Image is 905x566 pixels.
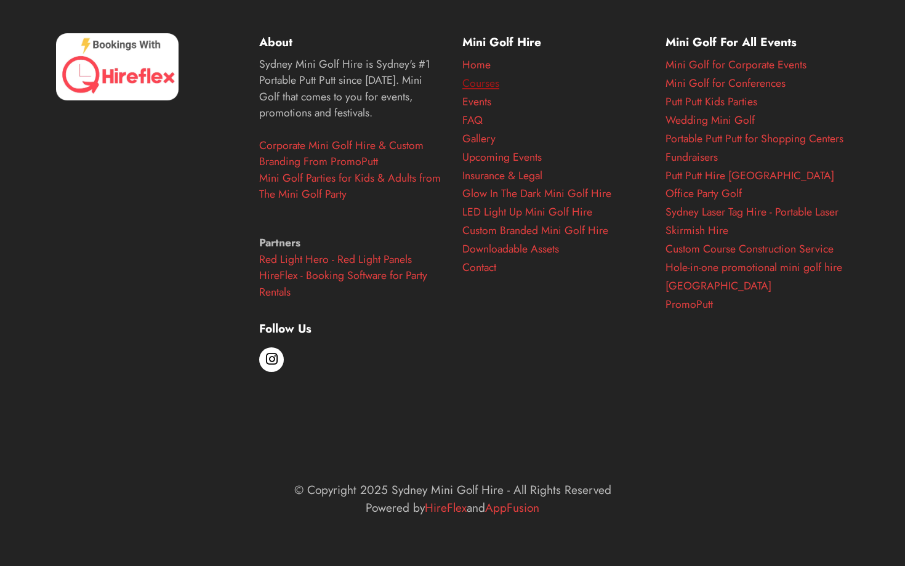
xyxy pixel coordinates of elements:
[666,131,843,147] a: Portable Putt Putt for Shopping Centers
[666,259,842,294] a: Hole-in-one promotional mini golf hire [GEOGRAPHIC_DATA]
[462,204,592,220] a: LED Light Up Mini Golf Hire
[462,222,608,238] a: Custom Branded Mini Golf Hire
[259,56,443,300] p: Sydney Mini Golf Hire is Sydney's #1 Portable Putt Putt since [DATE]. Mini Golf that comes to you...
[462,112,483,128] a: FAQ
[462,75,499,91] a: Courses
[485,499,539,516] a: AppFusion
[259,33,292,51] strong: About
[462,94,491,110] a: Events
[666,296,713,312] a: PromoPutt
[462,168,542,184] a: Insurance & Legal
[425,499,467,516] a: HireFlex
[462,185,611,201] a: Glow In The Dark Mini Golf Hire
[666,94,757,110] a: Putt Putt Kids Parties
[462,149,542,165] a: Upcoming Events
[462,241,559,257] a: Downloadable Assets
[462,33,541,51] strong: Mini Golf Hire
[666,168,834,184] a: Putt Putt Hire [GEOGRAPHIC_DATA]
[56,33,179,100] img: HireFlex Booking System
[259,137,424,169] a: Corporate Mini Golf Hire & Custom Branding From PromoPutt
[462,259,496,275] a: Contact
[259,170,441,202] a: Mini Golf Parties for Kids & Adults from The Mini Golf Party
[259,235,300,251] strong: Partners
[666,149,718,165] a: Fundraisers
[462,131,496,147] a: Gallery
[666,75,786,91] a: Mini Golf for Conferences
[666,57,806,73] a: Mini Golf for Corporate Events
[666,112,755,128] a: Wedding Mini Golf
[666,204,839,238] a: Sydney Laser Tag Hire - Portable Laser Skirmish Hire
[259,267,427,299] a: HireFlex - Booking Software for Party Rentals
[666,185,742,201] a: Office Party Golf
[666,241,834,257] a: Custom Course Construction Service
[462,57,491,73] a: Home
[259,251,412,267] a: Red Light Hero - Red Light Panels
[56,481,849,517] p: © Copyright 2025 Sydney Mini Golf Hire - All Rights Reserved Powered by and
[666,33,797,51] strong: Mini Golf For All Events
[259,320,312,337] strong: Follow Us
